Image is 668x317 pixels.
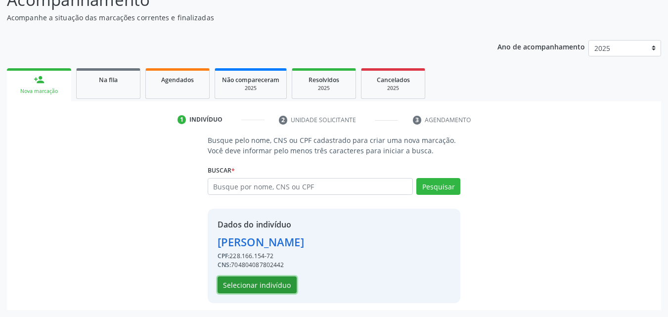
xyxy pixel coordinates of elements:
[99,76,118,84] span: Na fila
[189,115,223,124] div: Indivíduo
[161,76,194,84] span: Agendados
[218,261,304,270] div: 704804087802442
[218,252,304,261] div: 228.166.154-72
[34,74,45,85] div: person_add
[497,40,585,52] p: Ano de acompanhamento
[218,234,304,250] div: [PERSON_NAME]
[368,85,418,92] div: 2025
[178,115,186,124] div: 1
[208,135,461,156] p: Busque pelo nome, CNS ou CPF cadastrado para criar uma nova marcação. Você deve informar pelo men...
[218,276,297,293] button: Selecionar indivíduo
[222,85,279,92] div: 2025
[218,261,231,269] span: CNS:
[416,178,460,195] button: Pesquisar
[309,76,339,84] span: Resolvidos
[218,252,230,260] span: CPF:
[14,88,64,95] div: Nova marcação
[222,76,279,84] span: Não compareceram
[218,219,304,230] div: Dados do indivíduo
[377,76,410,84] span: Cancelados
[7,12,465,23] p: Acompanhe a situação das marcações correntes e finalizadas
[299,85,349,92] div: 2025
[208,178,413,195] input: Busque por nome, CNS ou CPF
[208,163,235,178] label: Buscar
